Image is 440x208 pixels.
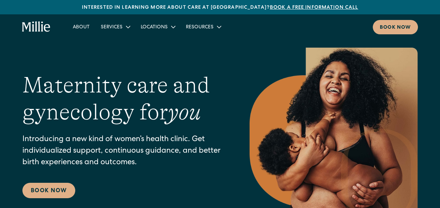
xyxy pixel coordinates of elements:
em: you [168,99,201,125]
a: About [67,21,95,33]
div: Services [95,21,135,33]
p: Introducing a new kind of women’s health clinic. Get individualized support, continuous guidance,... [22,134,222,169]
h1: Maternity care and gynecology for [22,72,222,126]
a: Book now [373,20,418,34]
div: Services [101,24,123,31]
a: home [22,21,50,33]
a: Book a free information call [270,5,358,10]
div: Locations [141,24,168,31]
div: Resources [180,21,226,33]
div: Locations [135,21,180,33]
div: Resources [186,24,214,31]
div: Book now [380,24,411,32]
a: Book Now [22,183,75,198]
